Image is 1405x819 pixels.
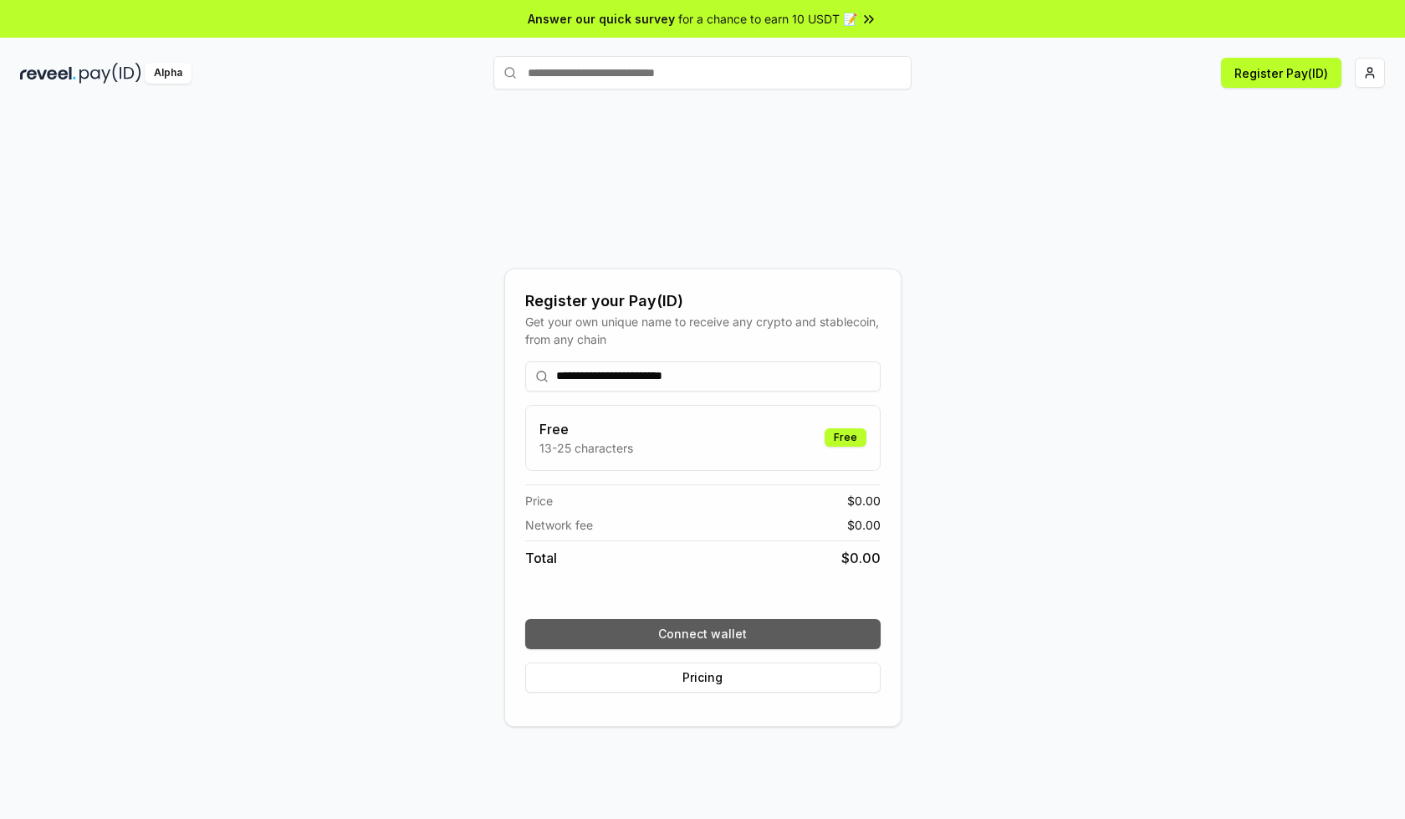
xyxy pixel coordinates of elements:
div: Alpha [145,63,192,84]
span: for a chance to earn 10 USDT 📝 [678,10,857,28]
span: $ 0.00 [847,492,881,509]
span: $ 0.00 [841,548,881,568]
button: Connect wallet [525,619,881,649]
button: Register Pay(ID) [1221,58,1341,88]
span: Network fee [525,516,593,534]
span: Price [525,492,553,509]
span: Answer our quick survey [528,10,675,28]
button: Pricing [525,663,881,693]
h3: Free [539,419,633,439]
div: Get your own unique name to receive any crypto and stablecoin, from any chain [525,313,881,348]
span: Total [525,548,557,568]
img: pay_id [79,63,141,84]
div: Free [825,428,866,447]
img: reveel_dark [20,63,76,84]
span: $ 0.00 [847,516,881,534]
div: Register your Pay(ID) [525,289,881,313]
p: 13-25 characters [539,439,633,457]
